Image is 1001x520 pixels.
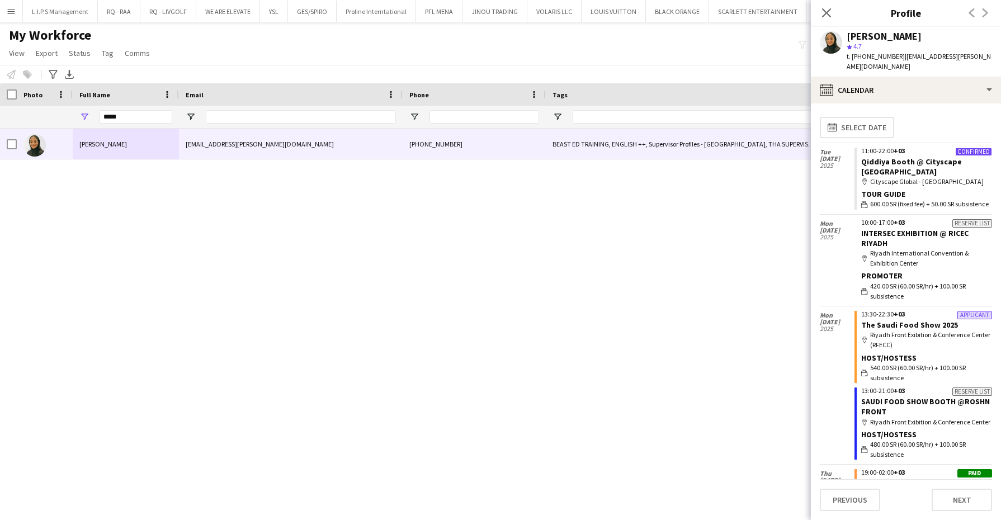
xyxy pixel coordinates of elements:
[861,189,992,199] div: Tour Guide
[952,387,992,396] div: Reserve list
[98,1,140,22] button: RQ - RAA
[403,129,546,159] div: [PHONE_NUMBER]
[861,157,962,177] a: Qiddiya Booth @ Cityscape [GEOGRAPHIC_DATA]
[23,91,43,99] span: Photo
[429,110,539,124] input: Phone Filter Input
[69,48,91,58] span: Status
[186,91,204,99] span: Email
[861,219,992,226] div: 10:00-17:00
[409,91,429,99] span: Phone
[861,387,992,394] div: 13:00-21:00
[573,110,819,124] input: Tags Filter Input
[646,1,709,22] button: BLACK ORANGE
[820,155,854,162] span: [DATE]
[820,220,854,227] span: Mon
[546,129,825,159] div: BEAST ED TRAINING, ENGLISH ++, Supervisor Profiles - [GEOGRAPHIC_DATA], THA SUPERVISOR CERTIFIED,...
[861,330,992,350] div: Riyadh Front Exibition & Conference Center (RFECC)
[553,91,568,99] span: Tags
[409,112,419,122] button: Open Filter Menu
[260,1,288,22] button: YSL
[807,1,837,22] button: RAA
[870,281,992,301] span: 420.00 SR (60.00 SR/hr) + 100.00 SR subsistence
[847,31,922,41] div: [PERSON_NAME]
[861,320,958,330] a: The Saudi Food Show 2025
[553,112,563,122] button: Open Filter Menu
[79,91,110,99] span: Full Name
[46,68,60,81] app-action-btn: Advanced filters
[894,146,905,155] span: +03
[847,52,905,60] span: t. [PHONE_NUMBER]
[811,77,1001,103] div: Calendar
[9,48,25,58] span: View
[861,417,992,427] div: Riyadh Front Exibition & Conference Center
[861,311,992,318] div: 13:30-22:30
[820,489,880,511] button: Previous
[125,48,150,58] span: Comms
[527,1,582,22] button: VOLARIS LLC
[100,110,172,124] input: Full Name Filter Input
[861,177,992,187] div: Cityscape Global - [GEOGRAPHIC_DATA]
[957,469,992,478] div: Paid
[870,439,992,460] span: 480.00 SR (60.00 SR/hr) + 100.00 SR subsistence
[820,149,854,155] span: Tue
[820,477,854,484] span: [DATE]
[957,311,992,319] div: Applicant
[820,325,854,332] span: 2025
[64,46,95,60] a: Status
[120,46,154,60] a: Comms
[820,470,854,477] span: Thu
[894,468,905,476] span: +03
[4,46,29,60] a: View
[196,1,260,22] button: WE ARE ELEVATE
[179,129,403,159] div: [EMAIL_ADDRESS][PERSON_NAME][DOMAIN_NAME]
[861,478,958,488] a: SBF Opening Event - Hittin
[861,271,992,281] div: Promoter
[820,319,854,325] span: [DATE]
[861,429,992,439] div: Host/Hostess
[861,469,992,476] div: 19:00-02:00
[870,363,992,383] span: 540.00 SR (60.00 SR/hr) + 100.00 SR subsistence
[870,199,989,209] span: 600.00 SR (fixed fee) + 50.00 SR subsistence
[9,27,91,44] span: My Workforce
[847,52,991,70] span: | [EMAIL_ADDRESS][PERSON_NAME][DOMAIN_NAME]
[811,6,1001,20] h3: Profile
[23,1,98,22] button: L.I.P.S Management
[79,140,127,148] span: [PERSON_NAME]
[462,1,527,22] button: JINOU TRADING
[894,218,905,226] span: +03
[288,1,337,22] button: GES/SPIRO
[709,1,807,22] button: SCARLETT ENTERTAINMENT
[861,228,969,248] a: INTERSEC EXHIBITION @ RICEC RIYADH
[861,353,992,363] div: Host/Hostess
[861,396,990,417] a: SAUDI FOOD SHOW BOOTH @ROSHN FRONT
[416,1,462,22] button: PFL MENA
[36,48,58,58] span: Export
[337,1,416,22] button: Proline Interntational
[820,162,854,169] span: 2025
[932,489,992,511] button: Next
[31,46,62,60] a: Export
[820,227,854,234] span: [DATE]
[186,112,196,122] button: Open Filter Menu
[894,310,905,318] span: +03
[79,112,89,122] button: Open Filter Menu
[894,386,905,395] span: +03
[853,42,862,50] span: 4.7
[861,148,992,154] div: 11:00-22:00
[582,1,646,22] button: LOUIS VUITTON
[820,312,854,319] span: Mon
[955,148,992,156] div: Confirmed
[102,48,114,58] span: Tag
[861,248,992,268] div: Riyadh International Convention & Exhibition Center
[97,46,118,60] a: Tag
[952,219,992,228] div: Reserve list
[63,68,76,81] app-action-btn: Export XLSX
[140,1,196,22] button: RQ - LIVGOLF
[820,234,854,240] span: 2025
[820,117,894,138] button: Select date
[206,110,396,124] input: Email Filter Input
[23,134,46,157] img: Eisra Ismail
